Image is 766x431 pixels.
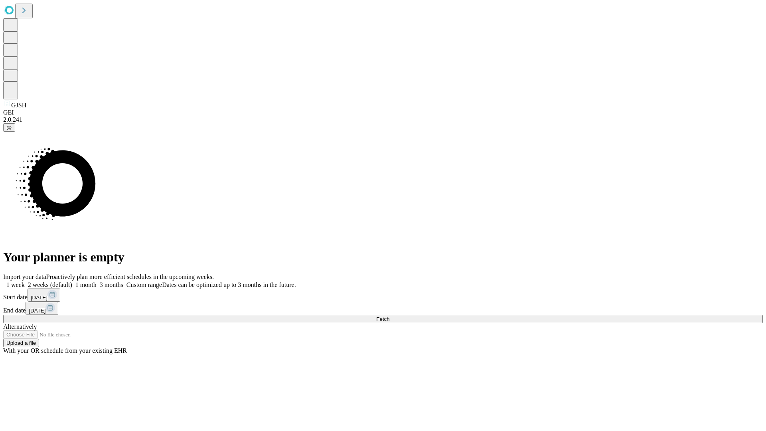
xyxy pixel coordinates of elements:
span: 2 weeks (default) [28,281,72,288]
button: [DATE] [28,289,60,302]
span: 1 week [6,281,25,288]
div: End date [3,302,763,315]
span: 3 months [100,281,123,288]
span: With your OR schedule from your existing EHR [3,347,127,354]
span: Custom range [126,281,162,288]
span: Dates can be optimized up to 3 months in the future. [162,281,296,288]
button: Fetch [3,315,763,323]
button: @ [3,123,15,132]
h1: Your planner is empty [3,250,763,265]
span: 1 month [75,281,97,288]
div: GEI [3,109,763,116]
span: @ [6,125,12,130]
span: Alternatively [3,323,37,330]
span: Proactively plan more efficient schedules in the upcoming weeks. [46,273,214,280]
span: GJSH [11,102,26,109]
span: [DATE] [29,308,45,314]
span: Import your data [3,273,46,280]
button: [DATE] [26,302,58,315]
div: 2.0.241 [3,116,763,123]
span: Fetch [376,316,389,322]
button: Upload a file [3,339,39,347]
span: [DATE] [31,295,47,301]
div: Start date [3,289,763,302]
